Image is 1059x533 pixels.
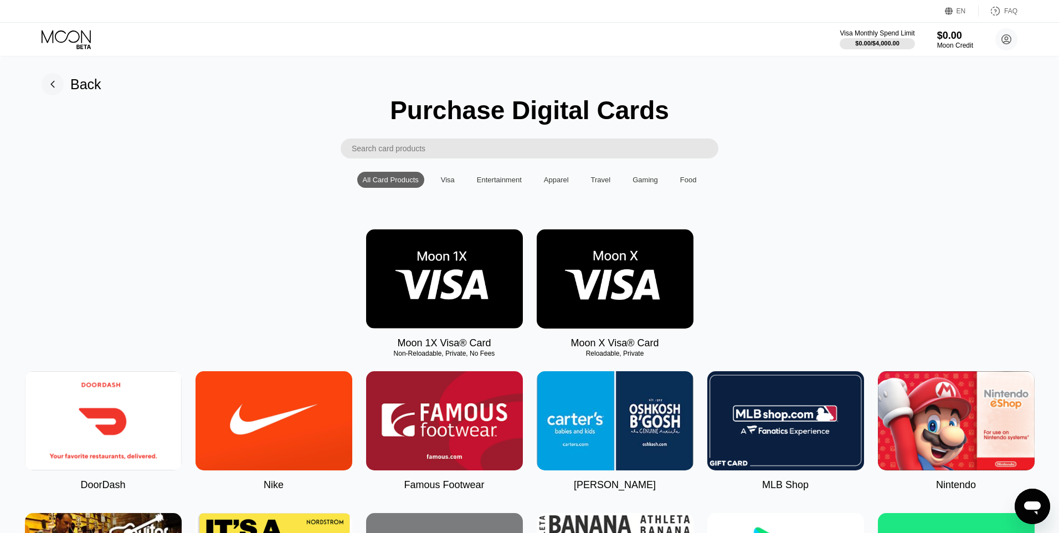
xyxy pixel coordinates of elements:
div: $0.00 [937,30,973,42]
div: FAQ [1004,7,1017,15]
div: Entertainment [471,172,527,188]
div: EN [945,6,979,17]
div: Visa Monthly Spend Limit$0.00/$4,000.00 [840,29,914,49]
div: Back [42,73,101,95]
div: Moon X Visa® Card [570,337,659,349]
div: Food [675,172,702,188]
div: Apparel [538,172,574,188]
div: Moon Credit [937,42,973,49]
div: Back [70,76,101,93]
div: $0.00Moon Credit [937,30,973,49]
div: All Card Products [363,176,419,184]
div: Entertainment [477,176,522,184]
div: Travel [591,176,611,184]
div: Nike [264,479,284,491]
div: Travel [585,172,616,188]
div: All Card Products [357,172,424,188]
div: FAQ [979,6,1017,17]
div: Gaming [633,176,658,184]
input: Search card products [352,139,718,158]
div: Non-Reloadable, Private, No Fees [366,350,523,357]
div: Famous Footwear [404,479,484,491]
div: Visa [435,172,460,188]
div: EN [957,7,966,15]
div: Visa Monthly Spend Limit [840,29,914,37]
div: Nintendo [936,479,976,491]
div: Visa [441,176,455,184]
div: Purchase Digital Cards [390,95,669,125]
div: Apparel [544,176,569,184]
div: Moon 1X Visa® Card [397,337,491,349]
div: Reloadable, Private [537,350,693,357]
div: $0.00 / $4,000.00 [855,40,899,47]
div: Gaming [627,172,664,188]
div: [PERSON_NAME] [574,479,656,491]
div: Food [680,176,697,184]
div: MLB Shop [762,479,809,491]
iframe: Button to launch messaging window [1015,489,1050,524]
div: DoorDash [80,479,125,491]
